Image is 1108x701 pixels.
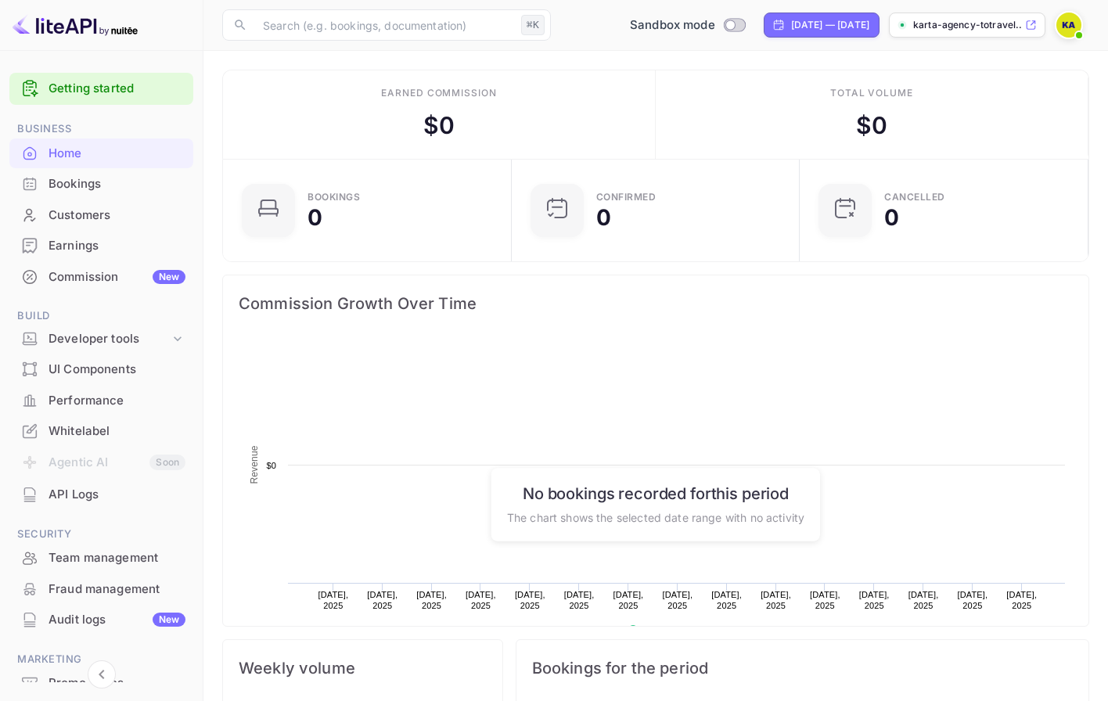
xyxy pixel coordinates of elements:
div: Confirmed [596,192,657,202]
span: Build [9,307,193,325]
div: API Logs [9,480,193,510]
div: 0 [596,207,611,228]
div: Commission [49,268,185,286]
text: [DATE], 2025 [711,590,742,610]
input: Search (e.g. bookings, documentation) [254,9,515,41]
div: Bookings [9,169,193,200]
text: [DATE], 2025 [958,590,988,610]
button: Collapse navigation [88,660,116,688]
a: Whitelabel [9,416,193,445]
div: Total volume [830,86,914,100]
span: Security [9,526,193,543]
text: [DATE], 2025 [859,590,890,610]
text: [DATE], 2025 [367,590,398,610]
div: Bookings [49,175,185,193]
div: Customers [9,200,193,231]
div: Earnings [49,237,185,255]
div: Home [49,145,185,163]
div: New [153,270,185,284]
a: API Logs [9,480,193,509]
div: API Logs [49,486,185,504]
h6: No bookings recorded for this period [507,484,804,502]
div: Whitelabel [49,422,185,440]
span: Business [9,120,193,138]
a: CommissionNew [9,262,193,291]
div: UI Components [49,361,185,379]
span: Weekly volume [239,656,487,681]
a: UI Components [9,354,193,383]
span: Sandbox mode [630,16,715,34]
div: Performance [9,386,193,416]
text: [DATE], 2025 [564,590,595,610]
a: Earnings [9,231,193,260]
div: Earned commission [381,86,497,100]
text: [DATE], 2025 [810,590,840,610]
text: [DATE], 2025 [662,590,692,610]
text: [DATE], 2025 [515,590,545,610]
text: [DATE], 2025 [416,590,447,610]
a: Home [9,138,193,167]
div: Developer tools [9,325,193,353]
div: Audit logs [49,611,185,629]
text: [DATE], 2025 [318,590,348,610]
div: New [153,613,185,627]
div: UI Components [9,354,193,385]
div: CommissionNew [9,262,193,293]
text: [DATE], 2025 [761,590,791,610]
a: Performance [9,386,193,415]
text: [DATE], 2025 [1006,590,1037,610]
div: Fraud management [9,574,193,605]
div: CANCELLED [884,192,945,202]
div: ⌘K [521,15,545,35]
a: Audit logsNew [9,605,193,634]
text: Revenue [249,445,260,484]
img: karta agency [1056,13,1081,38]
a: Fraud management [9,574,193,603]
a: Promo codes [9,668,193,697]
div: Switch to Production mode [624,16,751,34]
div: Customers [49,207,185,225]
div: Earnings [9,231,193,261]
div: Getting started [9,73,193,105]
a: Customers [9,200,193,229]
div: Home [9,138,193,169]
div: Developer tools [49,330,170,348]
div: Team management [9,543,193,573]
p: The chart shows the selected date range with no activity [507,509,804,525]
div: $ 0 [423,108,455,143]
div: Bookings [308,192,360,202]
text: [DATE], 2025 [613,590,644,610]
img: LiteAPI logo [13,13,138,38]
div: Promo codes [49,674,185,692]
div: Whitelabel [9,416,193,447]
text: Revenue [643,625,683,636]
div: [DATE] — [DATE] [791,18,869,32]
span: Marketing [9,651,193,668]
text: $0 [266,461,276,470]
a: Team management [9,543,193,572]
text: [DATE], 2025 [908,590,939,610]
a: Bookings [9,169,193,198]
div: Audit logsNew [9,605,193,635]
span: Bookings for the period [532,656,1073,681]
div: Fraud management [49,581,185,599]
div: $ 0 [856,108,887,143]
div: 0 [884,207,899,228]
a: Getting started [49,80,185,98]
div: Performance [49,392,185,410]
div: 0 [308,207,322,228]
p: karta-agency-totravel.... [913,18,1022,32]
span: Commission Growth Over Time [239,291,1073,316]
text: [DATE], 2025 [466,590,496,610]
div: Team management [49,549,185,567]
